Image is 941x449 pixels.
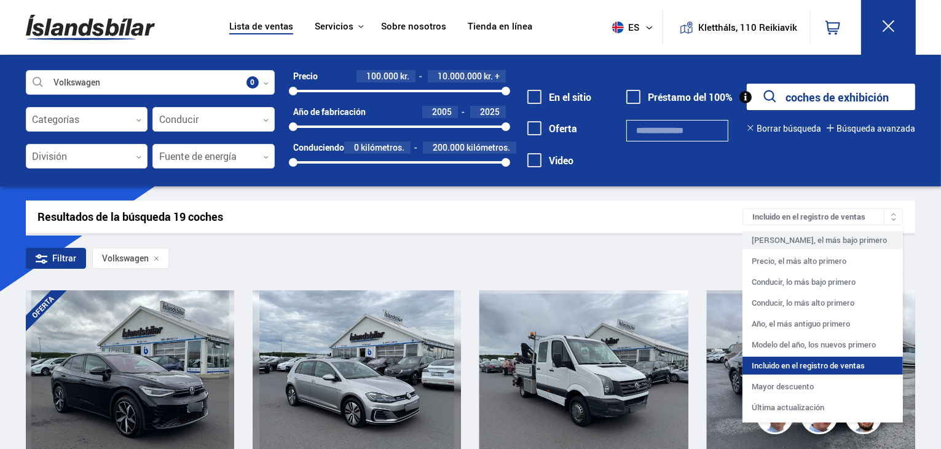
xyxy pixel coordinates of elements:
[757,122,821,134] font: Borrar búsqueda
[752,318,850,329] font: Año, el más antiguo primero
[670,10,802,45] a: Klettháls, 110 Reikiavik
[480,106,500,117] font: 2025
[549,90,591,104] font: En el sitio
[747,84,915,110] button: coches de exhibición
[752,211,865,222] font: Incluido en el registro de ventas
[468,21,532,34] a: Tienda en línea
[495,70,500,82] font: +
[612,22,624,33] img: svg+xml;base64,PHN2ZyB4bWxucz0iaHR0cDovL3d3dy53My5vcmcvMjAwMC9zdmciIHdpZHRoPSI1MTIiIGhlaWdodD0iNT...
[293,106,366,117] font: Año de fabricación
[26,7,155,47] img: G0Ugv5HjCgRt.svg
[837,122,915,134] font: Búsqueda avanzada
[752,339,876,350] font: Modelo del año, los nuevos primero
[752,381,814,392] font: Mayor descuento
[785,90,889,105] font: coches de exhibición
[381,20,446,32] font: Sobre nosotros
[629,21,640,33] font: es
[38,209,224,224] font: Resultados de la búsqueda 19 coches
[752,360,865,371] font: Incluido en el registro de ventas
[102,252,149,264] font: Volkswagen
[747,124,821,133] button: Borrar búsqueda
[52,252,76,264] font: Filtrar
[315,20,353,32] font: Servicios
[381,21,446,34] a: Sobre nosotros
[752,276,856,287] font: Conducir, lo más bajo primero
[549,154,573,167] font: Video
[648,90,733,104] font: Préstamo del 100%
[293,70,318,82] font: Precio
[752,234,887,245] font: [PERSON_NAME], el más bajo primero
[432,106,452,117] font: 2005
[827,124,915,133] button: Búsqueda avanzada
[607,9,663,46] button: es
[752,402,824,413] font: Última actualización
[315,21,353,33] button: Servicios
[438,70,482,82] font: 10.000.000
[752,297,854,308] font: Conducir, lo más alto primero
[549,122,577,135] font: Oferta
[361,141,404,153] font: kilómetros.
[400,70,409,82] font: kr.
[484,70,493,82] font: kr.
[703,22,793,33] button: Klettháls, 110 Reikiavik
[10,5,47,42] button: Abrir el widget de chat LiveChat
[752,255,846,266] font: Precio, el más alto primero
[229,20,293,32] font: Lista de ventas
[698,21,797,33] font: Klettháls, 110 Reikiavik
[366,70,398,82] font: 100.000
[433,141,465,153] font: 200.000
[229,21,293,34] a: Lista de ventas
[293,141,344,153] font: Conduciendo
[468,20,532,32] font: Tienda en línea
[354,141,359,153] font: 0
[467,141,510,153] font: kilómetros.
